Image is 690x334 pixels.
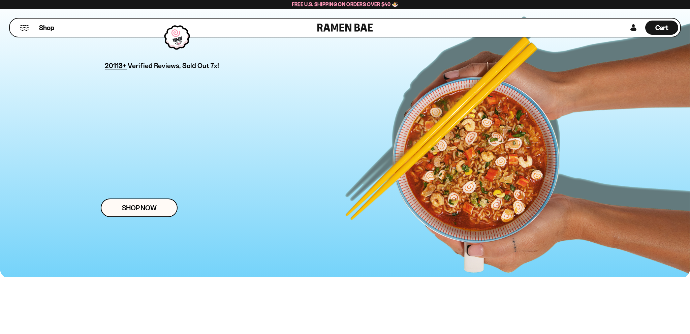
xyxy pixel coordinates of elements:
[128,61,219,70] span: Verified Reviews, Sold Out 7x!
[122,204,157,211] span: Shop Now
[20,25,29,31] button: Mobile Menu Trigger
[292,1,399,7] span: Free U.S. Shipping on Orders over $40 🍜
[645,19,678,37] div: Cart
[655,24,668,32] span: Cart
[105,60,127,71] span: 20113+
[101,199,178,217] a: Shop Now
[39,23,54,32] span: Shop
[39,21,54,35] a: Shop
